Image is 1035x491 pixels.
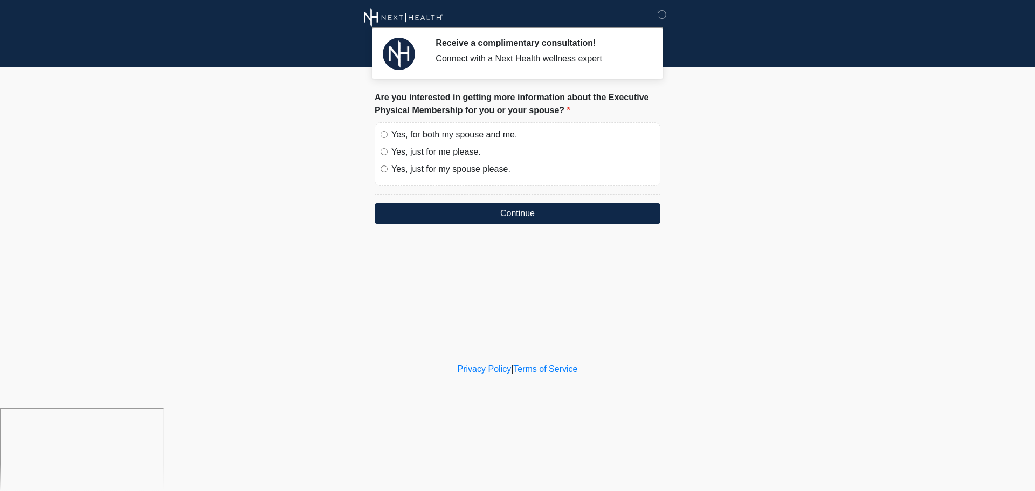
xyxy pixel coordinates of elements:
h2: Receive a complimentary consultation! [436,38,644,48]
input: Yes, just for my spouse please. [381,165,388,172]
input: Yes, just for me please. [381,148,388,155]
a: Terms of Service [513,364,577,374]
label: Yes, for both my spouse and me. [391,128,654,141]
label: Are you interested in getting more information about the Executive Physical Membership for you or... [375,91,660,117]
button: Continue [375,203,660,224]
a: Privacy Policy [458,364,512,374]
a: | [511,364,513,374]
img: Next Health Wellness Logo [364,8,443,27]
img: Agent Avatar [383,38,415,70]
div: Connect with a Next Health wellness expert [436,52,644,65]
input: Yes, for both my spouse and me. [381,131,388,138]
label: Yes, just for me please. [391,146,654,158]
label: Yes, just for my spouse please. [391,163,654,176]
